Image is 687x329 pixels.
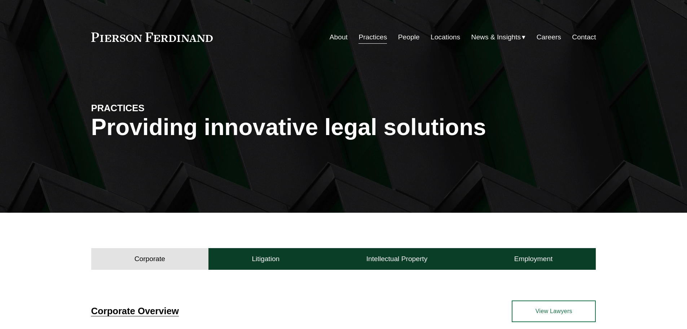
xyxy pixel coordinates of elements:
h4: Intellectual Property [366,255,428,263]
h4: Litigation [252,255,279,263]
h4: Employment [514,255,553,263]
a: Corporate Overview [91,306,179,316]
a: folder dropdown [471,30,526,44]
a: Practices [358,30,387,44]
h1: Providing innovative legal solutions [91,114,596,140]
a: View Lawyers [512,300,596,322]
span: News & Insights [471,31,521,44]
a: About [330,30,348,44]
a: Careers [537,30,561,44]
h4: Corporate [135,255,165,263]
a: Contact [572,30,596,44]
a: Locations [431,30,460,44]
h4: PRACTICES [91,102,217,114]
a: People [398,30,420,44]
